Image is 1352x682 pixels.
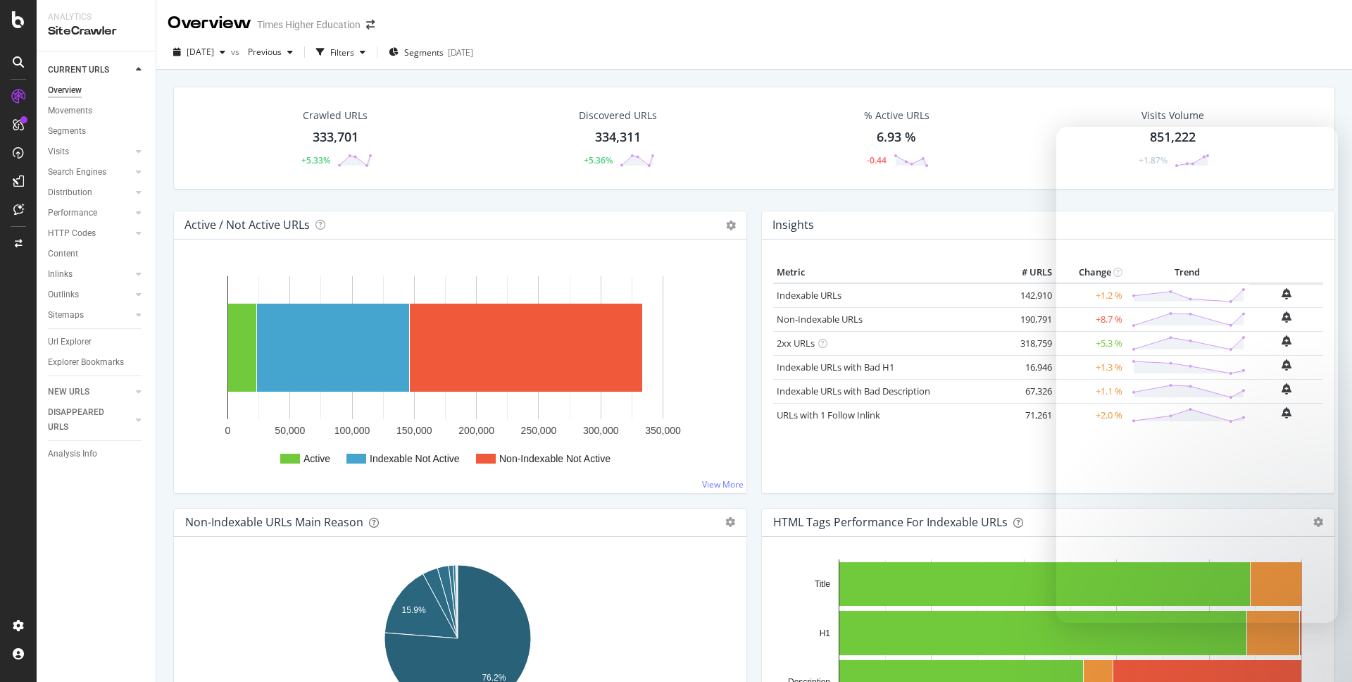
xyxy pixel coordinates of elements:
div: HTML Tags Performance for Indexable URLs [773,515,1008,529]
span: Previous [242,46,282,58]
text: 250,000 [521,425,557,436]
th: Metric [773,262,999,283]
div: Outlinks [48,287,79,302]
div: Url Explorer [48,335,92,349]
div: SiteCrawler [48,23,144,39]
text: 0 [225,425,231,436]
button: Previous [242,41,299,63]
td: +2.0 % [1056,403,1126,427]
a: Search Engines [48,165,132,180]
div: +5.33% [301,154,330,166]
svg: A chart. [185,262,730,482]
div: Performance [48,206,97,221]
a: NEW URLS [48,385,132,399]
td: +1.3 % [1056,355,1126,379]
td: +1.1 % [1056,379,1126,403]
text: 15.9% [402,605,426,615]
th: Change [1056,262,1126,283]
h4: Active / Not Active URLs [184,216,310,235]
div: Explorer Bookmarks [48,355,124,370]
td: 16,946 [999,355,1056,379]
div: Analysis Info [48,447,97,461]
text: 150,000 [396,425,432,436]
text: Non-Indexable Not Active [499,453,611,464]
span: 2025 Sep. 12th [187,46,214,58]
td: 71,261 [999,403,1056,427]
div: Sitemaps [48,308,84,323]
div: Discovered URLs [579,108,657,123]
a: Outlinks [48,287,132,302]
th: # URLS [999,262,1056,283]
button: Segments[DATE] [383,41,479,63]
td: 318,759 [999,331,1056,355]
div: Analytics [48,11,144,23]
a: Content [48,247,146,261]
text: Active [303,453,330,464]
div: NEW URLS [48,385,89,399]
div: -0.44 [867,154,887,166]
text: 100,000 [334,425,370,436]
div: [DATE] [448,46,473,58]
td: +5.3 % [1056,331,1126,355]
a: Segments [48,124,146,139]
text: 350,000 [645,425,681,436]
a: Inlinks [48,267,132,282]
div: Filters [330,46,354,58]
div: % Active URLs [864,108,930,123]
a: 2xx URLs [777,337,815,349]
a: HTTP Codes [48,226,132,241]
text: H1 [820,628,831,638]
span: Segments [404,46,444,58]
span: vs [231,46,242,58]
a: Indexable URLs with Bad Description [777,385,930,397]
a: CURRENT URLS [48,63,132,77]
div: 6.93 % [877,128,916,147]
a: URLs with 1 Follow Inlink [777,409,880,421]
div: +5.36% [584,154,613,166]
div: DISAPPEARED URLS [48,405,119,435]
div: Segments [48,124,86,139]
div: gear [725,517,735,527]
a: Non-Indexable URLs [777,313,863,325]
div: Inlinks [48,267,73,282]
a: Explorer Bookmarks [48,355,146,370]
div: Distribution [48,185,92,200]
a: Movements [48,104,146,118]
div: Content [48,247,78,261]
div: Visits Volume [1141,108,1204,123]
div: Search Engines [48,165,106,180]
div: Overview [168,11,251,35]
h4: Insights [772,216,814,235]
button: [DATE] [168,41,231,63]
div: Movements [48,104,92,118]
div: CURRENT URLS [48,63,109,77]
a: Url Explorer [48,335,146,349]
td: +1.2 % [1056,283,1126,308]
a: Performance [48,206,132,221]
div: 334,311 [595,128,641,147]
text: Indexable Not Active [370,453,460,464]
a: Analysis Info [48,447,146,461]
td: 67,326 [999,379,1056,403]
div: Crawled URLs [303,108,368,123]
div: HTTP Codes [48,226,96,241]
div: Times Higher Education [257,18,361,32]
a: Overview [48,83,146,98]
a: Indexable URLs [777,289,841,302]
button: Filters [311,41,371,63]
text: 300,000 [583,425,619,436]
text: Title [815,579,831,589]
text: 50,000 [275,425,305,436]
div: Visits [48,144,69,159]
a: Visits [48,144,132,159]
a: DISAPPEARED URLS [48,405,132,435]
a: View More [702,478,744,490]
td: +8.7 % [1056,307,1126,331]
div: Overview [48,83,82,98]
td: 142,910 [999,283,1056,308]
div: arrow-right-arrow-left [366,20,375,30]
div: 333,701 [313,128,358,147]
iframe: Intercom live chat [1056,127,1338,623]
a: Distribution [48,185,132,200]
